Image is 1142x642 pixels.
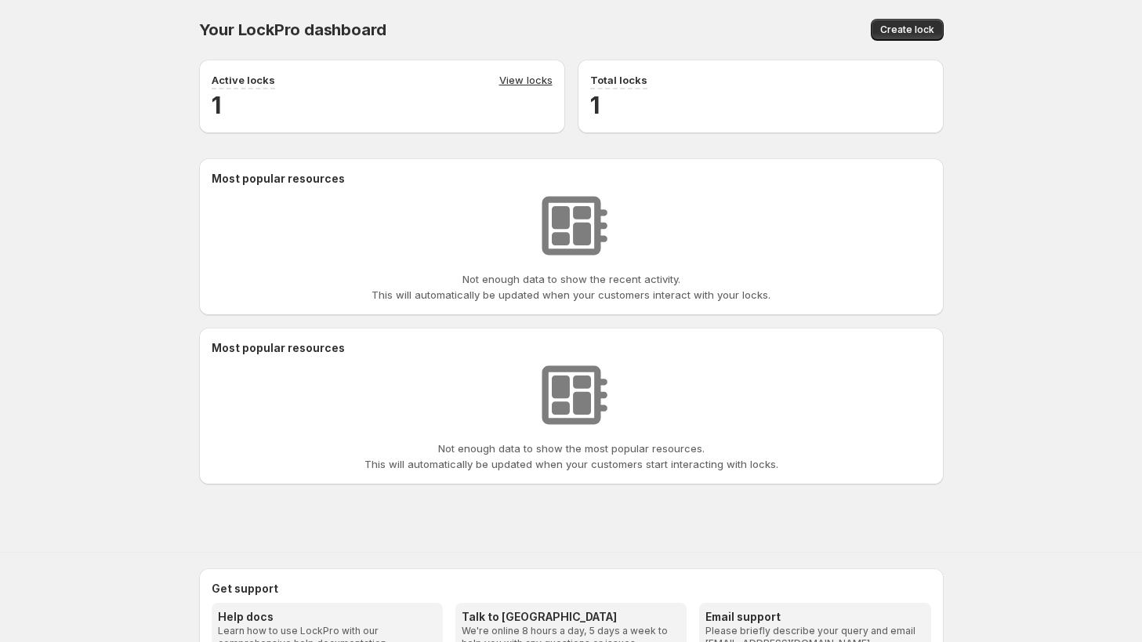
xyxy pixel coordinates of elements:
span: Create lock [880,24,934,36]
span: Your LockPro dashboard [199,20,387,39]
img: No resources found [532,187,611,265]
h2: Most popular resources [212,171,931,187]
h2: Most popular resources [212,340,931,356]
p: Not enough data to show the most popular resources. This will automatically be updated when your ... [364,441,778,472]
h2: 1 [212,89,553,121]
p: Active locks [212,72,275,88]
h3: Talk to [GEOGRAPHIC_DATA] [462,609,680,625]
img: No resources found [532,356,611,434]
button: Create lock [871,19,944,41]
h3: Email support [705,609,924,625]
h2: Get support [212,581,931,597]
p: Total locks [590,72,647,88]
p: Not enough data to show the recent activity. This will automatically be updated when your custome... [372,271,770,303]
h3: Help docs [218,609,437,625]
a: View locks [499,72,553,89]
h2: 1 [590,89,931,121]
